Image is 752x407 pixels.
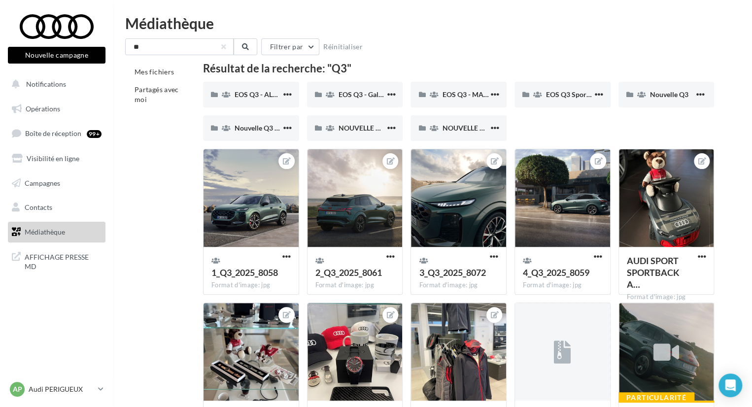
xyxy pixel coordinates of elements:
[203,63,714,74] div: Résultat de la recherche: "Q3"
[26,80,66,88] span: Notifications
[442,124,564,132] span: NOUVELLE Q3 SPORTBACK E-HYBRID
[261,38,319,55] button: Filtrer par
[25,203,52,211] span: Contacts
[419,267,485,278] span: 3_Q3_2025_8072
[627,293,706,302] div: Format d'image: jpg
[315,281,395,290] div: Format d'image: jpg
[125,16,740,31] div: Médiathèque
[25,228,65,236] span: Médiathèque
[627,255,680,290] span: AUDI SPORT SPORTBACK AUDISPORT LUXE PREMIUM QUATTRO TFSI CAR CARS A1 A3 A4 A5 A6 A7 A8 Q2 Q3 Q4 Q...
[6,123,107,144] a: Boîte de réception99+
[27,154,79,163] span: Visibilité en ligne
[13,384,22,394] span: AP
[8,380,105,399] a: AP Audi PERIGUEUX
[339,90,396,99] span: EOS Q3 - Galerie 2
[6,74,103,95] button: Notifications
[87,130,102,138] div: 99+
[339,124,427,132] span: NOUVELLE Q3 SPORTBACK
[29,384,94,394] p: Audi PERIGUEUX
[25,178,60,187] span: Campagnes
[26,104,60,113] span: Opérations
[6,197,107,218] a: Contacts
[235,124,301,132] span: Nouvelle Q3 e-hybrid
[618,392,694,403] div: Particularité
[235,90,313,99] span: EOS Q3 - ALBUM PHOTO
[25,129,81,137] span: Boîte de réception
[211,281,291,290] div: Format d'image: jpg
[135,85,179,103] span: Partagés avec moi
[319,41,367,53] button: Réinitialiser
[6,173,107,194] a: Campagnes
[6,222,107,242] a: Médiathèque
[8,47,105,64] button: Nouvelle campagne
[523,281,602,290] div: Format d'image: jpg
[6,148,107,169] a: Visibilité en ligne
[650,90,688,99] span: Nouvelle Q3
[442,90,536,99] span: EOS Q3 - MASTER INTERIEUR
[6,99,107,119] a: Opérations
[6,246,107,275] a: AFFICHAGE PRESSE MD
[211,267,278,278] span: 1_Q3_2025_8058
[315,267,382,278] span: 2_Q3_2025_8061
[25,250,102,271] span: AFFICHAGE PRESSE MD
[419,281,498,290] div: Format d'image: jpg
[135,68,174,76] span: Mes fichiers
[718,373,742,397] div: Open Intercom Messenger
[523,267,589,278] span: 4_Q3_2025_8059
[546,90,649,99] span: EOS Q3 Sportback & SB e-Hybrid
